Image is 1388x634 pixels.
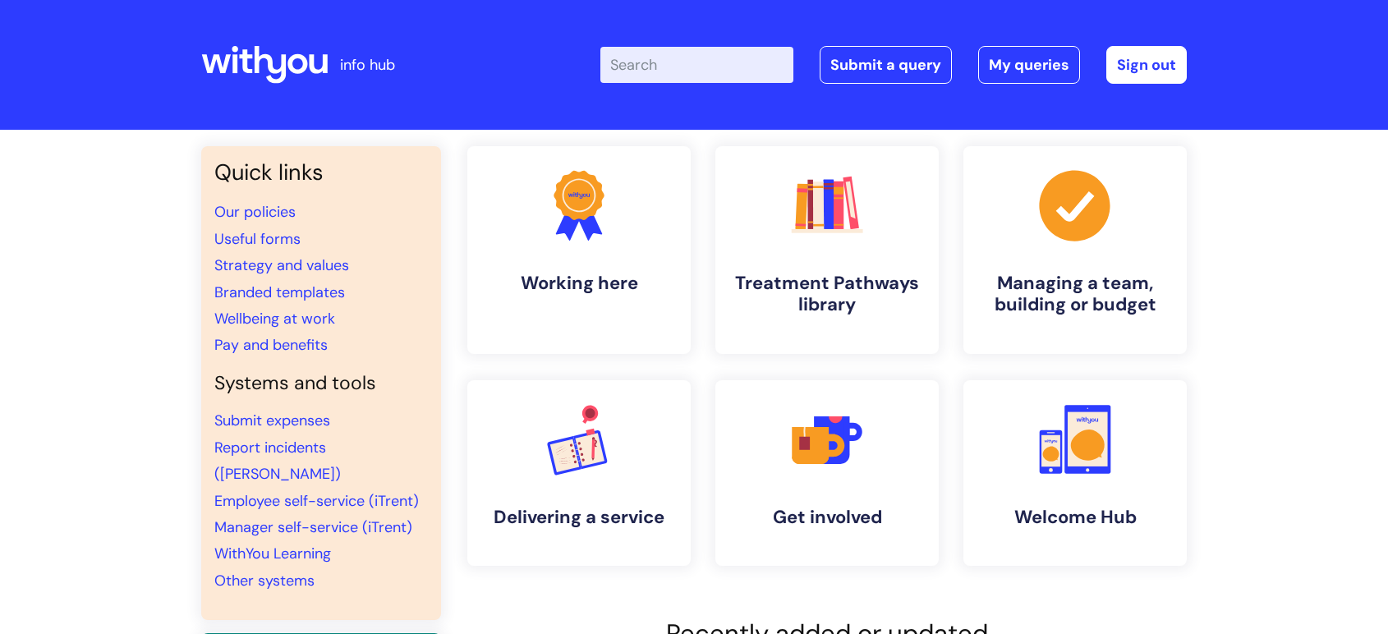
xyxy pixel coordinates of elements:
h4: Welcome Hub [977,507,1174,528]
a: Employee self-service (iTrent) [214,491,419,511]
a: Other systems [214,571,315,590]
h4: Delivering a service [480,507,678,528]
a: Manager self-service (iTrent) [214,517,412,537]
h4: Systems and tools [214,372,428,395]
h3: Quick links [214,159,428,186]
a: Strategy and values [214,255,349,275]
a: Managing a team, building or budget [963,146,1187,354]
h4: Treatment Pathways library [728,273,926,316]
a: Report incidents ([PERSON_NAME]) [214,438,341,484]
a: My queries [978,46,1080,84]
a: Treatment Pathways library [715,146,939,354]
a: Delivering a service [467,380,691,566]
h4: Managing a team, building or budget [977,273,1174,316]
a: Get involved [715,380,939,566]
a: Working here [467,146,691,354]
a: Submit expenses [214,411,330,430]
a: Our policies [214,202,296,222]
a: Submit a query [820,46,952,84]
a: Welcome Hub [963,380,1187,566]
a: WithYou Learning [214,544,331,563]
input: Search [600,47,793,83]
h4: Working here [480,273,678,294]
a: Wellbeing at work [214,309,335,328]
p: info hub [340,52,395,78]
h4: Get involved [728,507,926,528]
div: | - [600,46,1187,84]
a: Sign out [1106,46,1187,84]
a: Pay and benefits [214,335,328,355]
a: Useful forms [214,229,301,249]
a: Branded templates [214,283,345,302]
